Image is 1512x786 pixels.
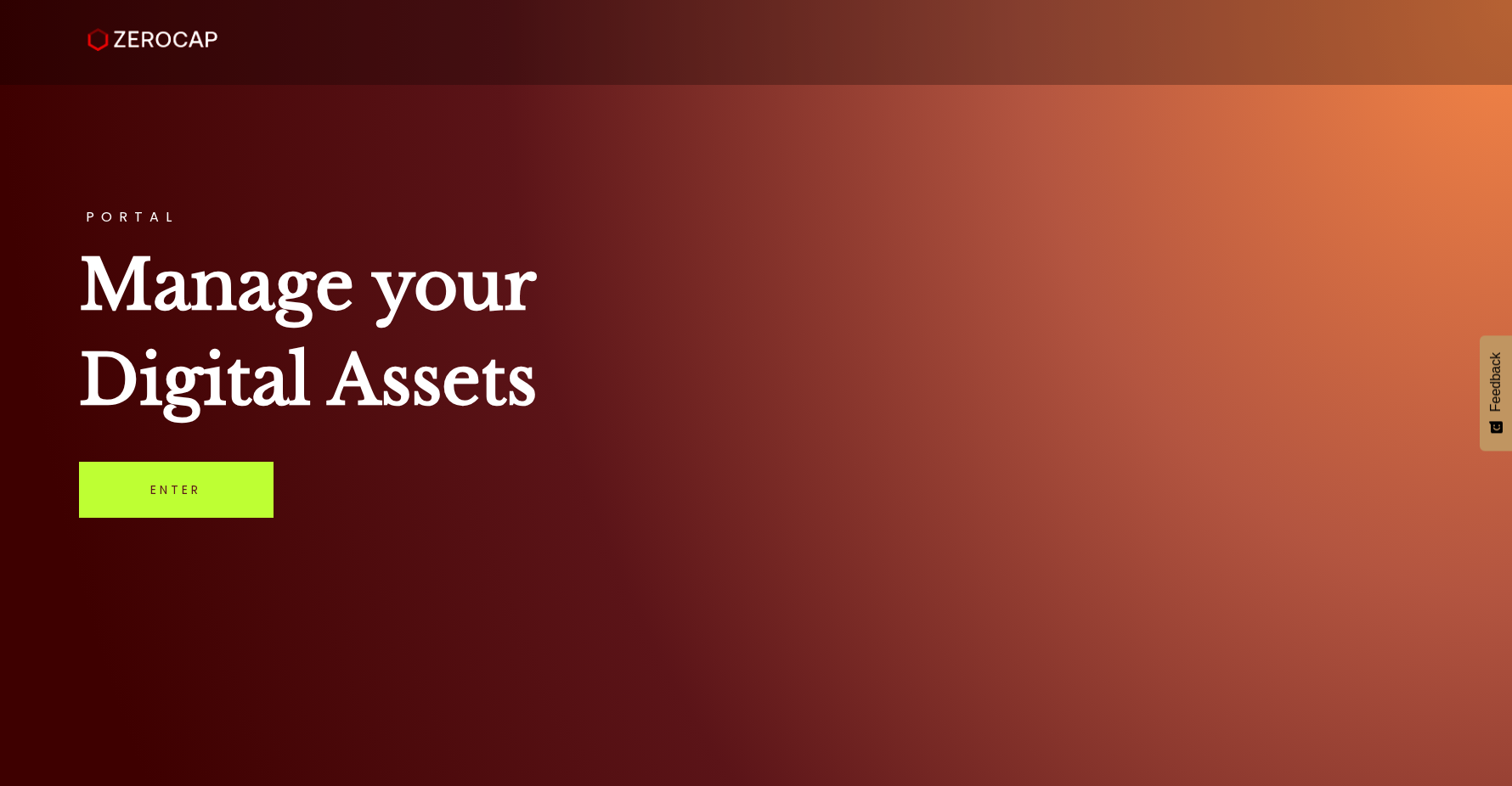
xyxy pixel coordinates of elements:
h3: PORTAL [79,211,1434,224]
a: Enter [79,462,274,518]
img: ZeroCap [87,28,217,52]
span: Feedback [1488,352,1504,412]
h1: Manage your Digital Assets [79,238,1434,428]
button: Feedback - Show survey [1480,335,1512,451]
